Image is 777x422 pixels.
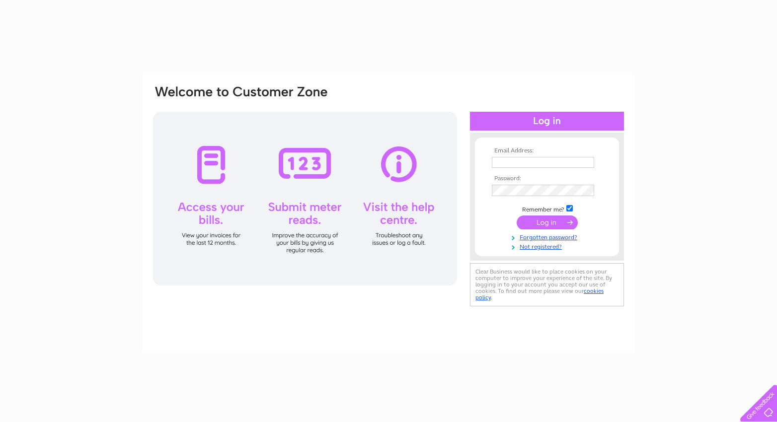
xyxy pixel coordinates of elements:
[489,204,605,213] td: Remember me?
[489,147,605,154] th: Email Address:
[470,263,624,306] div: Clear Business would like to place cookies on your computer to improve your experience of the sit...
[517,215,578,229] input: Submit
[492,241,605,251] a: Not registered?
[489,175,605,182] th: Password:
[492,232,605,241] a: Forgotten password?
[475,287,604,301] a: cookies policy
